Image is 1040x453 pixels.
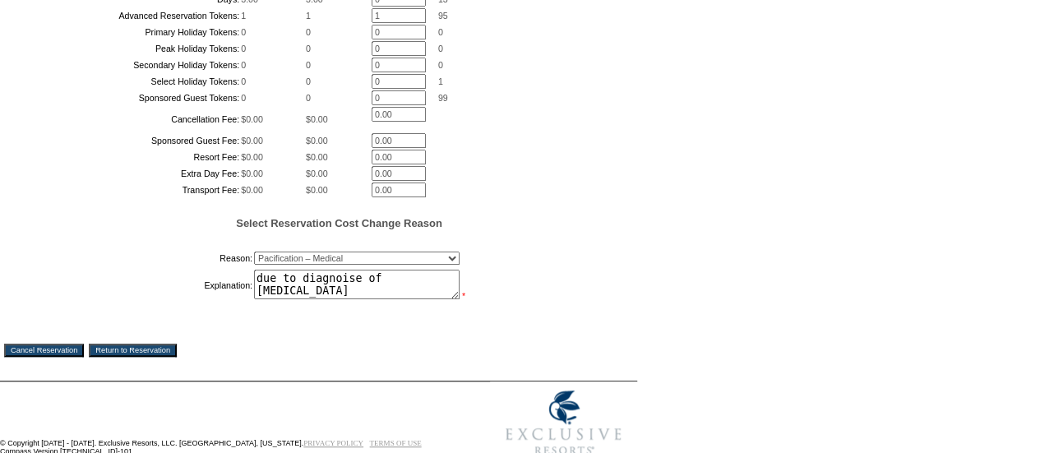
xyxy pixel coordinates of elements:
[47,8,239,23] td: Advanced Reservation Tokens:
[47,133,239,148] td: Sponsored Guest Fee:
[306,44,311,53] span: 0
[306,136,328,146] span: $0.00
[438,44,443,53] span: 0
[306,152,328,162] span: $0.00
[306,185,328,195] span: $0.00
[241,93,246,103] span: 0
[370,439,422,447] a: TERMS OF USE
[47,41,239,56] td: Peak Holiday Tokens:
[47,150,239,164] td: Resort Fee:
[306,93,311,103] span: 0
[306,60,311,70] span: 0
[438,27,443,37] span: 0
[47,248,252,268] td: Reason:
[45,217,633,229] h5: Select Reservation Cost Change Reason
[241,169,263,178] span: $0.00
[438,76,443,86] span: 1
[306,27,311,37] span: 0
[47,58,239,72] td: Secondary Holiday Tokens:
[438,93,448,103] span: 99
[47,25,239,39] td: Primary Holiday Tokens:
[89,344,177,357] input: Return to Reservation
[241,60,246,70] span: 0
[4,344,84,357] input: Cancel Reservation
[47,183,239,197] td: Transport Fee:
[47,74,239,89] td: Select Holiday Tokens:
[47,107,239,132] td: Cancellation Fee:
[241,185,263,195] span: $0.00
[303,439,363,447] a: PRIVACY POLICY
[47,90,239,105] td: Sponsored Guest Tokens:
[438,60,443,70] span: 0
[241,76,246,86] span: 0
[47,166,239,181] td: Extra Day Fee:
[241,11,246,21] span: 1
[241,114,263,124] span: $0.00
[241,27,246,37] span: 0
[438,11,448,21] span: 95
[306,169,328,178] span: $0.00
[306,11,311,21] span: 1
[241,136,263,146] span: $0.00
[241,152,263,162] span: $0.00
[306,114,328,124] span: $0.00
[306,76,311,86] span: 0
[47,270,252,301] td: Explanation:
[241,44,246,53] span: 0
